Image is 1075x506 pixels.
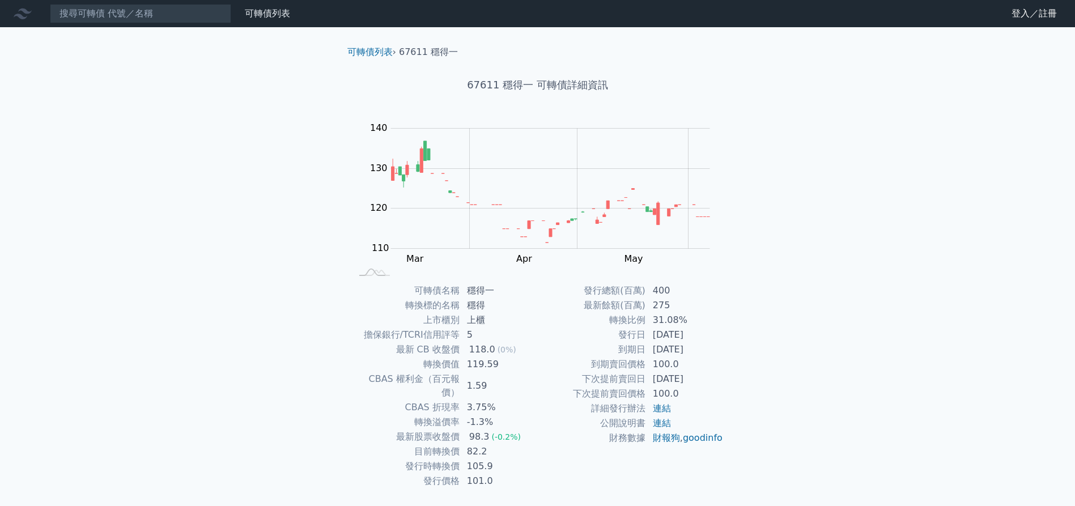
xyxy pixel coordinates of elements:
li: 67611 穩得一 [399,45,458,59]
div: 98.3 [467,430,492,444]
tspan: Mar [406,253,424,264]
li: › [347,45,396,59]
td: 400 [646,283,724,298]
td: 轉換比例 [538,313,646,328]
td: 詳細發行辦法 [538,401,646,416]
td: 100.0 [646,386,724,401]
input: 搜尋可轉債 代號／名稱 [50,4,231,23]
h1: 67611 穩得一 可轉債詳細資訊 [338,77,737,93]
tspan: 130 [370,163,388,173]
td: -1.3% [460,415,538,430]
td: 穩得 [460,298,538,313]
td: 101.0 [460,474,538,488]
td: 5 [460,328,538,342]
td: 發行價格 [352,474,460,488]
td: 到期日 [538,342,646,357]
td: 目前轉換價 [352,444,460,459]
td: 3.75% [460,400,538,415]
div: 118.0 [467,343,498,356]
tspan: 120 [370,202,388,213]
td: 275 [646,298,724,313]
td: 上櫃 [460,313,538,328]
td: 可轉債名稱 [352,283,460,298]
td: 82.2 [460,444,538,459]
td: 財務數據 [538,431,646,445]
td: 下次提前賣回日 [538,372,646,386]
td: [DATE] [646,372,724,386]
a: 可轉債列表 [245,8,290,19]
td: 擔保銀行/TCRI信用評等 [352,328,460,342]
tspan: 140 [370,122,388,133]
td: 31.08% [646,313,724,328]
td: 1.59 [460,372,538,400]
tspan: 110 [372,243,389,253]
td: CBAS 折現率 [352,400,460,415]
td: CBAS 權利金（百元報價） [352,372,460,400]
td: 最新股票收盤價 [352,430,460,444]
a: goodinfo [683,432,723,443]
td: 公開說明書 [538,416,646,431]
tspan: May [624,253,643,264]
td: 轉換標的名稱 [352,298,460,313]
td: 最新 CB 收盤價 [352,342,460,357]
td: 發行日 [538,328,646,342]
td: 100.0 [646,357,724,372]
td: [DATE] [646,342,724,357]
td: 下次提前賣回價格 [538,386,646,401]
td: 發行總額(百萬) [538,283,646,298]
td: 穩得一 [460,283,538,298]
td: 轉換溢價率 [352,415,460,430]
a: 連結 [653,418,671,428]
td: 最新餘額(百萬) [538,298,646,313]
a: 財報狗 [653,432,680,443]
td: 105.9 [460,459,538,474]
span: (-0.2%) [491,432,521,441]
td: 發行時轉換價 [352,459,460,474]
a: 連結 [653,403,671,414]
td: 轉換價值 [352,357,460,372]
td: [DATE] [646,328,724,342]
g: Chart [364,122,727,264]
td: 上市櫃別 [352,313,460,328]
td: 到期賣回價格 [538,357,646,372]
td: 119.59 [460,357,538,372]
td: , [646,431,724,445]
tspan: Apr [516,253,532,264]
span: (0%) [498,345,516,354]
a: 登入／註冊 [1002,5,1066,23]
a: 可轉債列表 [347,46,393,57]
